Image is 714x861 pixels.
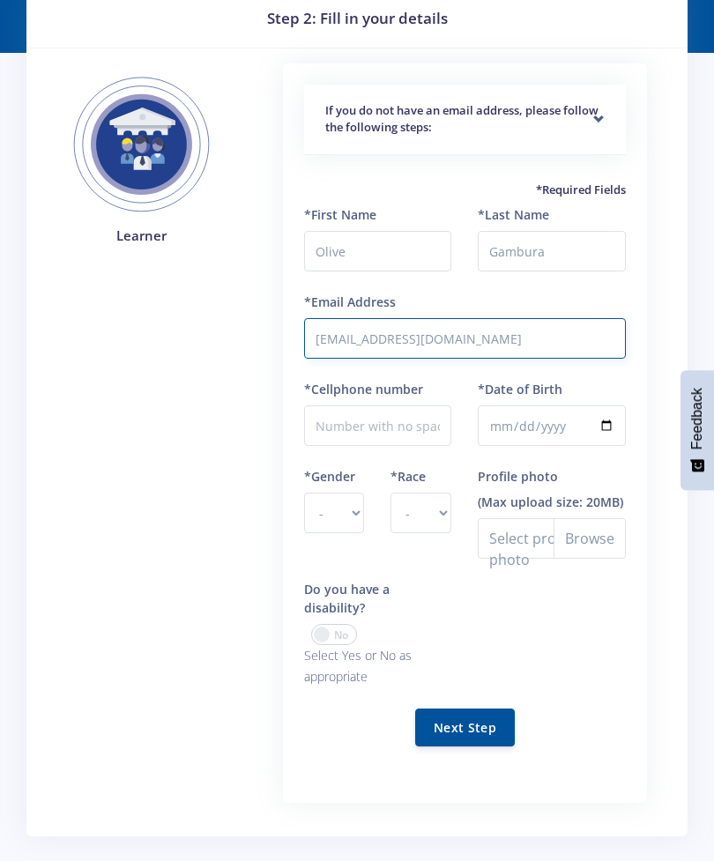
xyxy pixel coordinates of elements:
[60,226,223,246] h4: Learner
[325,102,605,137] h5: If you do not have an email address, please follow the following steps:
[681,370,714,490] button: Feedback - Show survey
[60,63,223,226] img: Learner
[304,380,423,398] label: *Cellphone number
[304,318,626,359] input: Email Address
[304,182,626,199] h5: *Required Fields
[478,205,549,224] label: *Last Name
[304,467,355,486] label: *Gender
[304,231,452,271] input: First Name
[304,293,396,311] label: *Email Address
[478,231,626,271] input: Last Name
[415,709,515,746] button: Next Step
[390,467,426,486] label: *Race
[48,7,666,30] h3: Step 2: Fill in your details
[478,493,623,511] label: (Max upload size: 20MB)
[304,645,452,687] p: Select Yes or No as appropriate
[304,405,452,446] input: Number with no spaces
[689,388,705,449] span: Feedback
[478,380,562,398] label: *Date of Birth
[304,205,376,224] label: *First Name
[478,467,558,486] label: Profile photo
[304,580,452,617] label: Do you have a disability?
